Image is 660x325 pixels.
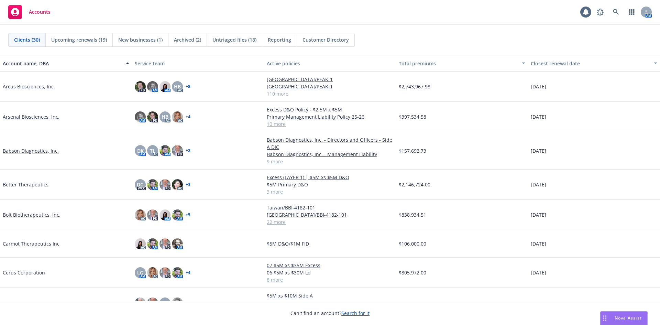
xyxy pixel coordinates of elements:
[267,181,393,188] a: $5M Primary D&O
[290,310,370,317] span: Can't find an account?
[172,209,183,220] img: photo
[118,36,163,43] span: New businesses (1)
[267,90,393,97] a: 110 more
[3,181,48,188] a: Better Therapeutics
[267,299,393,306] a: $5M x $5M D&O
[531,113,546,120] span: [DATE]
[3,60,122,67] div: Account name, DBA
[186,149,190,153] a: + 2
[601,312,609,325] div: Drag to move
[268,36,291,43] span: Reporting
[174,83,181,90] span: HB
[212,36,256,43] span: Untriaged files (18)
[531,269,546,276] span: [DATE]
[3,211,60,218] a: Bolt Biotherapeutics, Inc.
[135,81,146,92] img: photo
[172,111,183,122] img: photo
[267,292,393,299] a: $5M xs $10M Side A
[186,115,190,119] a: + 4
[14,36,40,43] span: Clients (30)
[3,299,70,306] a: [PERSON_NAME] BioHub, Inc.
[135,60,261,67] div: Service team
[531,83,546,90] span: [DATE]
[267,136,393,151] a: Babson Diagnostics, Inc. - Directors and Officers - Side A DIC
[3,269,45,276] a: Cerus Corporation
[159,209,170,220] img: photo
[267,106,393,113] a: Excess D&O Policy - $2.5M x $5M
[528,55,660,72] button: Closest renewal date
[135,238,146,249] img: photo
[3,83,55,90] a: Arcus Biosciences, Inc.
[399,113,426,120] span: $397,534.58
[609,5,623,19] a: Search
[137,147,144,154] span: DK
[186,271,190,275] a: + 4
[135,297,146,308] img: photo
[399,83,430,90] span: $2,743,967.98
[147,267,158,278] img: photo
[267,204,393,211] a: Taiwan/BBI-4182-101
[531,181,546,188] span: [DATE]
[399,181,430,188] span: $2,146,724.00
[159,267,170,278] img: photo
[531,240,546,247] span: [DATE]
[399,299,426,306] span: $395,432.00
[5,2,53,22] a: Accounts
[615,315,642,321] span: Nova Assist
[399,60,518,67] div: Total premiums
[186,301,190,305] a: + 4
[132,55,264,72] button: Service team
[172,267,183,278] img: photo
[172,238,183,249] img: photo
[267,188,393,195] a: 3 more
[147,209,158,220] img: photo
[531,60,650,67] div: Closest renewal date
[3,147,59,154] a: Babson Diagnostics, Inc.
[174,36,201,43] span: Archived (2)
[135,111,146,122] img: photo
[593,5,607,19] a: Report a Bug
[147,81,158,92] img: photo
[267,60,393,67] div: Active policies
[137,269,143,276] span: LG
[267,276,393,283] a: 8 more
[302,36,349,43] span: Customer Directory
[135,209,146,220] img: photo
[267,151,393,158] a: Babson Diagnostics, Inc. - Management Liability
[147,179,158,190] img: photo
[137,181,144,188] span: DG
[159,81,170,92] img: photo
[172,145,183,156] img: photo
[186,85,190,89] a: + 8
[264,55,396,72] button: Active policies
[399,240,426,247] span: $106,000.00
[3,240,59,247] a: Carmot Therapeutics Inc
[531,147,546,154] span: [DATE]
[147,111,158,122] img: photo
[172,297,183,308] img: photo
[399,147,426,154] span: $157,692.73
[267,120,393,128] a: 10 more
[159,238,170,249] img: photo
[186,213,190,217] a: + 5
[531,299,546,306] span: [DATE]
[267,113,393,120] a: Primary Management Liability Policy 25-26
[186,183,190,187] a: + 3
[267,211,393,218] a: [GEOGRAPHIC_DATA]/BBI-4182-101
[267,269,393,276] a: 06 $5M xs $30M Ld
[399,211,426,218] span: $838,934.51
[267,158,393,165] a: 9 more
[267,240,393,247] a: $5M D&O/$1M FID
[267,174,393,181] a: Excess (LAYER 1) | $5M xs $5M D&O
[29,9,51,15] span: Accounts
[147,238,158,249] img: photo
[172,179,183,190] img: photo
[396,55,528,72] button: Total premiums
